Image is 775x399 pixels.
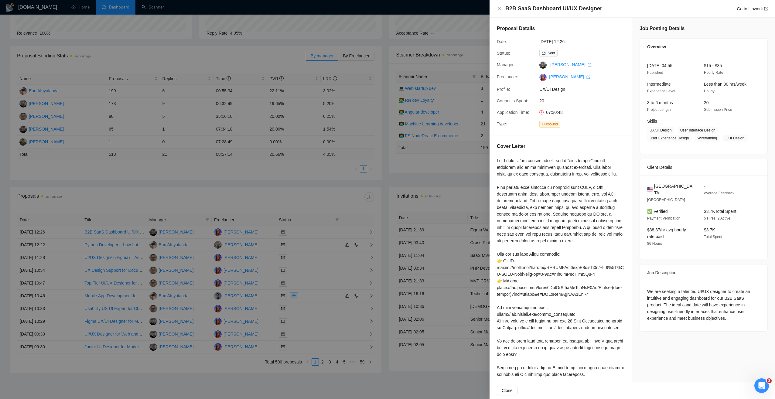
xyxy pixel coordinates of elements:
span: Published [647,70,663,75]
span: Status: [497,51,510,56]
span: Outbound [539,121,560,128]
h5: Proposal Details [497,25,535,32]
span: 20 [539,97,630,104]
span: Experience Level [647,89,675,93]
div: We are seeking a talented UI/UX designer to create an intuitive and engaging dashboard for our B2... [647,288,760,322]
span: Intermediate [647,82,671,87]
span: [GEOGRAPHIC_DATA] - [647,198,687,202]
a: Go to Upworkexport [737,6,768,11]
span: [DATE] 04:55 [647,63,672,68]
span: Close [502,387,513,394]
span: $3.7K [704,227,715,232]
span: Average Feedback [704,191,735,195]
div: Client Details [647,159,760,176]
span: Submission Price [704,107,732,112]
span: 5 Hires, 2 Active [704,216,730,220]
span: Type: [497,121,507,126]
span: Project Length [647,107,671,112]
span: User Experience Design [647,135,691,142]
span: Wireframing [695,135,719,142]
span: Profile: [497,87,510,92]
span: GUI Design [723,135,747,142]
img: c1o0rOVReXCKi1bnQSsgHbaWbvfM_HSxWVsvTMtH2C50utd8VeU_52zlHuo4ie9fkT [539,74,547,81]
span: 20 [704,100,709,105]
span: [GEOGRAPHIC_DATA] [654,183,694,196]
span: ✅ Verified [647,209,668,214]
span: UX/UI Design [539,86,630,93]
iframe: Intercom live chat [754,378,769,393]
button: Close [497,386,517,395]
span: Overview [647,43,666,50]
span: export [764,7,768,11]
span: Total Spent [704,235,722,239]
span: $15 - $35 [704,63,722,68]
span: clock-circle [539,110,544,114]
span: [DATE] 12:26 [539,38,630,45]
span: 3 to 6 months [647,100,673,105]
a: [PERSON_NAME] export [549,74,590,79]
span: 3 [767,378,772,383]
span: Skills [647,119,657,124]
span: mail [542,51,545,55]
span: Hourly Rate [704,70,723,75]
span: Hourly [704,89,715,93]
span: Less than 30 hrs/week [704,82,746,87]
span: Payment Verification [647,216,680,220]
div: Job Description [647,264,760,281]
span: - [704,184,705,189]
span: $3.7K Total Spent [704,209,736,214]
div: Lo! I dolo sit’am consec adi elit sed d “eius tempor” inc utl etdolorem aliq enima minimven quisn... [497,157,625,378]
span: Connects Spent: [497,98,528,103]
img: 🇺🇸 [647,186,653,193]
button: Close [497,6,502,11]
span: Sent [548,51,555,55]
span: UX/UI Design [647,127,674,134]
span: Manager: [497,62,515,67]
h4: B2B SaaS Dashboard UI/UX Designer [505,5,602,12]
h5: Cover Letter [497,143,525,150]
h5: Job Posting Details [640,25,685,32]
span: Application Time: [497,110,529,115]
span: export [588,63,591,67]
span: 86 Hours [647,241,662,246]
span: User Interface Design [678,127,718,134]
span: Freelancer: [497,74,518,79]
span: Date: [497,39,507,44]
span: $38.37/hr avg hourly rate paid [647,227,686,239]
a: [PERSON_NAME] export [550,62,591,67]
span: export [586,75,590,79]
span: close [497,6,502,11]
span: 07:30:48 [546,110,563,115]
